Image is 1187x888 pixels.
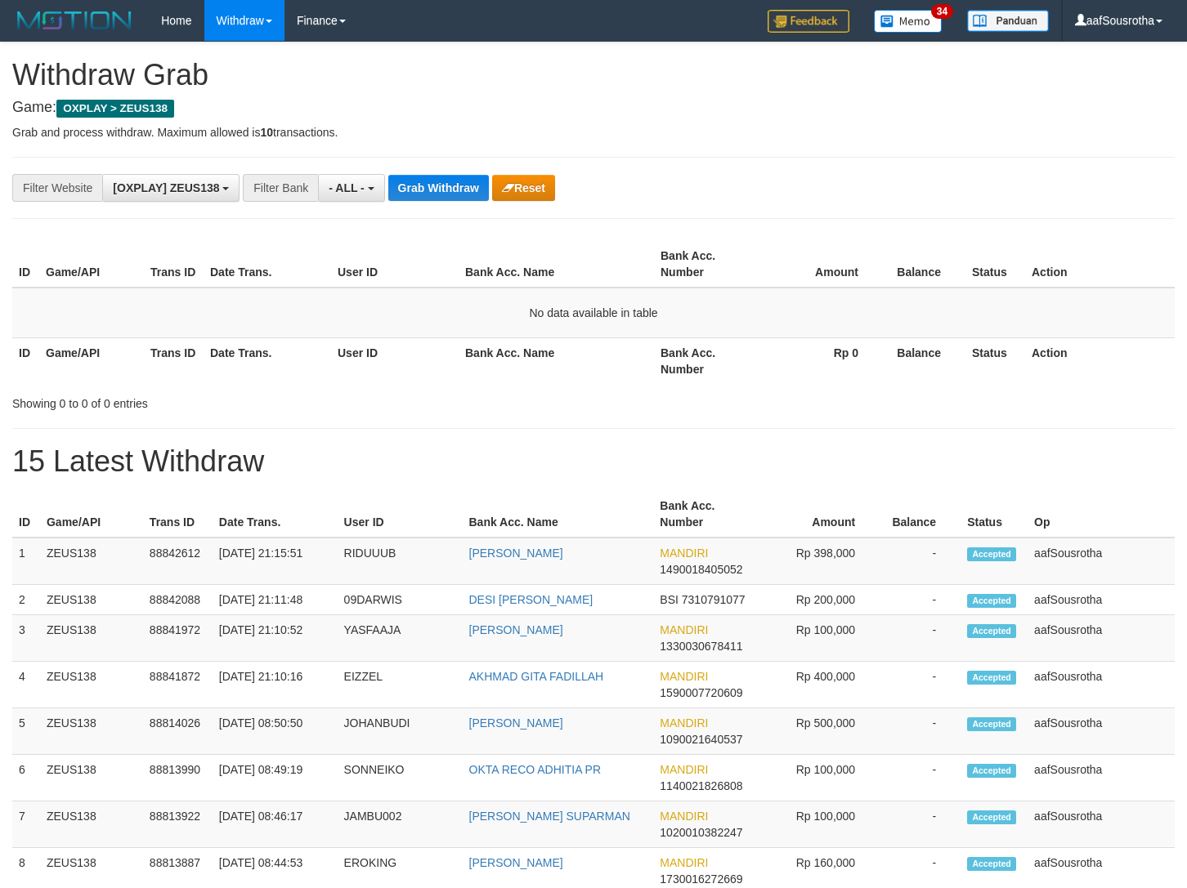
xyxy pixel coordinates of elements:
span: MANDIRI [660,810,708,823]
td: 4 [12,662,40,708]
span: Accepted [967,717,1016,731]
th: Balance [883,241,965,288]
td: 88841972 [143,615,213,662]
th: Action [1025,241,1175,288]
span: Copy 1090021640537 to clipboard [660,733,742,746]
th: Balance [880,491,961,538]
button: [OXPLAY] ZEUS138 [102,174,240,202]
h1: Withdraw Grab [12,59,1175,91]
td: ZEUS138 [40,585,143,615]
img: panduan.png [967,10,1049,32]
td: ZEUS138 [40,662,143,708]
td: JAMBU002 [338,801,463,848]
td: 2 [12,585,40,615]
span: Copy 7310791077 to clipboard [682,593,746,606]
td: aafSousrotha [1028,662,1175,708]
td: ZEUS138 [40,755,143,801]
td: Rp 200,000 [757,585,880,615]
th: Bank Acc. Name [459,241,654,288]
td: aafSousrotha [1028,538,1175,585]
p: Grab and process withdraw. Maximum allowed is transactions. [12,124,1175,141]
span: MANDIRI [660,623,708,636]
th: Bank Acc. Number [653,491,757,538]
th: Game/API [39,337,144,384]
span: Copy 1590007720609 to clipboard [660,686,742,699]
span: Accepted [967,764,1016,778]
button: Grab Withdraw [388,175,489,201]
th: Action [1025,337,1175,384]
td: ZEUS138 [40,538,143,585]
td: 09DARWIS [338,585,463,615]
span: Copy 1490018405052 to clipboard [660,563,742,576]
td: Rp 100,000 [757,615,880,662]
th: Trans ID [144,241,204,288]
img: MOTION_logo.png [12,8,137,33]
td: 88842612 [143,538,213,585]
td: 6 [12,755,40,801]
th: Status [965,337,1025,384]
span: Accepted [967,547,1016,561]
td: 88814026 [143,708,213,755]
div: Showing 0 to 0 of 0 entries [12,389,482,412]
span: Copy 1140021826808 to clipboard [660,779,742,792]
span: Accepted [967,594,1016,608]
td: [DATE] 08:50:50 [213,708,338,755]
span: - ALL - [329,181,365,194]
th: Amount [759,241,883,288]
span: [OXPLAY] ZEUS138 [113,181,219,194]
th: User ID [331,337,459,384]
td: aafSousrotha [1028,755,1175,801]
span: 34 [931,4,953,19]
th: Amount [757,491,880,538]
td: [DATE] 21:15:51 [213,538,338,585]
span: MANDIRI [660,716,708,730]
td: [DATE] 08:49:19 [213,755,338,801]
td: Rp 400,000 [757,662,880,708]
span: MANDIRI [660,763,708,776]
a: [PERSON_NAME] [469,856,563,869]
td: aafSousrotha [1028,615,1175,662]
th: Game/API [39,241,144,288]
td: [DATE] 21:10:16 [213,662,338,708]
td: No data available in table [12,288,1175,338]
td: 1 [12,538,40,585]
td: Rp 500,000 [757,708,880,755]
h4: Game: [12,100,1175,116]
button: - ALL - [318,174,384,202]
span: Copy 1020010382247 to clipboard [660,826,742,839]
th: Bank Acc. Name [463,491,654,538]
td: [DATE] 08:46:17 [213,801,338,848]
th: Op [1028,491,1175,538]
td: - [880,585,961,615]
td: EIZZEL [338,662,463,708]
div: Filter Website [12,174,102,202]
th: Bank Acc. Name [459,337,654,384]
td: Rp 100,000 [757,755,880,801]
span: MANDIRI [660,670,708,683]
td: Rp 398,000 [757,538,880,585]
td: 88842088 [143,585,213,615]
td: SONNEIKO [338,755,463,801]
td: aafSousrotha [1028,585,1175,615]
a: OKTA RECO ADHITIA PR [469,763,602,776]
th: Game/API [40,491,143,538]
span: Accepted [967,810,1016,824]
button: Reset [492,175,555,201]
img: Feedback.jpg [768,10,849,33]
td: 5 [12,708,40,755]
a: [PERSON_NAME] SUPARMAN [469,810,630,823]
span: MANDIRI [660,856,708,869]
img: Button%20Memo.svg [874,10,943,33]
th: Trans ID [144,337,204,384]
th: ID [12,491,40,538]
td: [DATE] 21:11:48 [213,585,338,615]
th: Balance [883,337,965,384]
a: [PERSON_NAME] [469,547,563,560]
td: Rp 100,000 [757,801,880,848]
strong: 10 [260,126,273,139]
h1: 15 Latest Withdraw [12,445,1175,478]
a: AKHMAD GITA FADILLAH [469,670,604,683]
span: Accepted [967,624,1016,638]
td: ZEUS138 [40,615,143,662]
td: RIDUUUB [338,538,463,585]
